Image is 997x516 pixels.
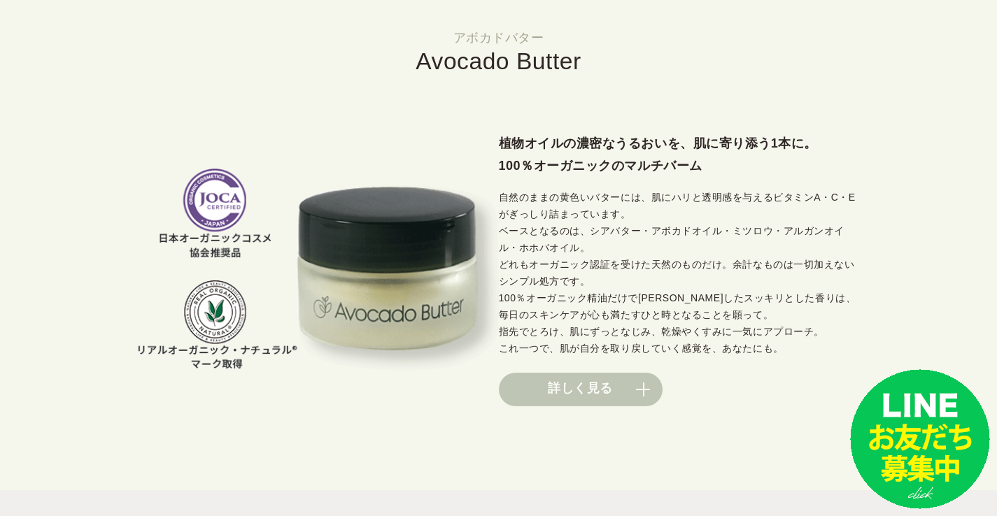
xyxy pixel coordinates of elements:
img: small_line.png [850,369,990,509]
p: 自然のままの黄色いバターには、肌にハリと透明感を与えるビタミンA・C・Eがぎっしり詰まっています。 ベースとなるのは、シアバター・アボカドオイル・ミツロウ・アルガンオイル・ホホバオイル。 どれも... [499,189,859,357]
span: Avocado Butter [416,48,581,74]
small: アボカドバター [28,31,969,44]
img: アボカドバター [139,169,499,371]
h3: 植物オイルの濃密なうるおいを、肌に寄り添う1本に。 100％オーガニックのマルチバーム [499,133,859,178]
a: 詳しく見る [499,373,663,406]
